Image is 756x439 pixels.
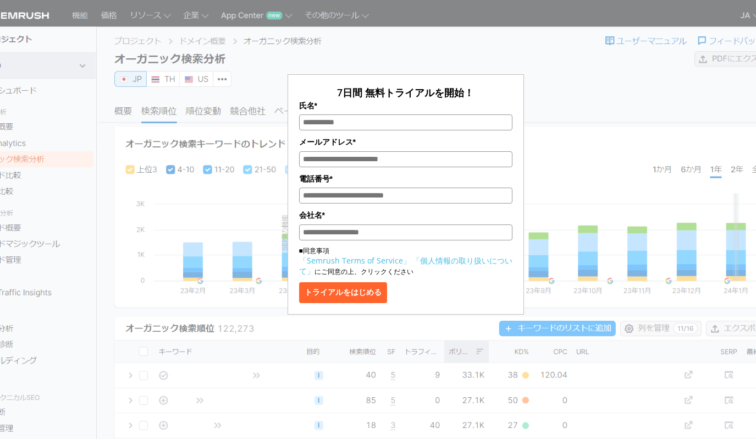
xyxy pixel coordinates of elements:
[299,255,411,266] a: 「Semrush Terms of Service」
[299,173,512,185] label: 電話番号*
[299,255,512,276] a: 「個人情報の取り扱いについて」
[299,136,512,148] label: メールアドレス*
[337,86,474,99] span: 7日間 無料トライアルを開始！
[299,282,387,303] button: トライアルをはじめる
[299,246,512,277] p: ■同意事項 にご同意の上、クリックください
